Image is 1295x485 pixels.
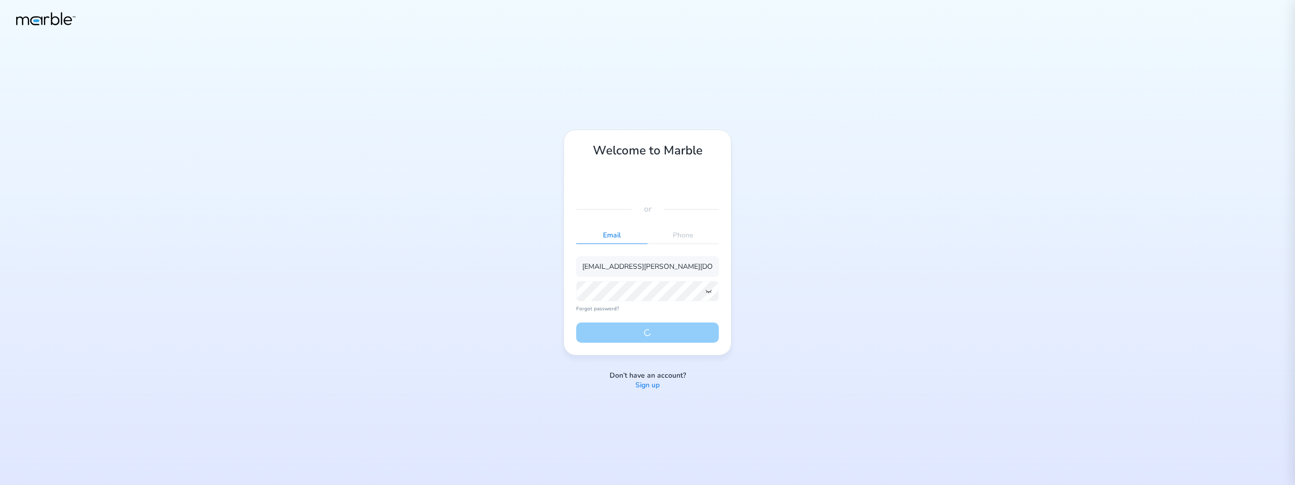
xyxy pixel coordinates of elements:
[644,203,652,215] p: or
[576,305,719,312] a: Forgot password?
[576,142,719,158] h1: Welcome to Marble
[610,371,686,381] p: Don’t have an account?
[571,170,690,192] iframe: Кнопка "Войти с аккаунтом Google"
[635,381,660,390] a: Sign up
[576,256,719,276] input: Account email
[576,322,719,343] button: Sign in
[647,227,719,244] p: Phone
[576,227,647,244] p: Email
